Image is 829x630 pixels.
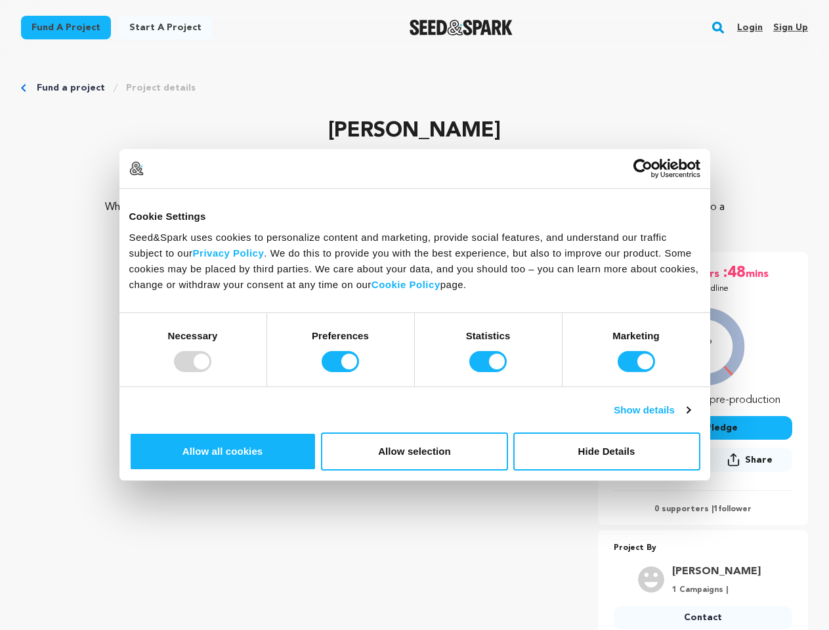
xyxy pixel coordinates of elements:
p: Project By [614,541,792,556]
strong: Statistics [466,329,511,341]
span: Share [745,453,773,467]
img: Seed&Spark Logo Dark Mode [410,20,513,35]
a: Fund a project [37,81,105,94]
p: [US_STATE][GEOGRAPHIC_DATA], [US_STATE] | Film Short [21,157,808,173]
span: 1 [713,505,718,513]
div: Seed&Spark uses cookies to personalize content and marketing, provide social features, and unders... [129,229,700,292]
a: Show details [614,402,690,418]
button: Allow all cookies [129,432,316,471]
button: Hide Details [513,432,700,471]
a: Privacy Policy [193,247,265,258]
img: logo [129,161,144,176]
strong: Marketing [612,329,660,341]
a: Sign up [773,17,808,38]
a: Usercentrics Cookiebot - opens in a new window [585,159,700,178]
p: Drama, Family [21,173,808,189]
p: 0 supporters | follower [614,504,792,514]
a: Start a project [119,16,212,39]
a: Project details [126,81,196,94]
span: mins [746,262,771,283]
a: Fund a project [21,16,111,39]
a: Goto Joey Schweitzer profile [672,564,761,579]
p: 1 Campaigns | [672,585,761,595]
a: Seed&Spark Homepage [410,20,513,35]
button: Share [707,448,792,472]
div: Cookie Settings [129,209,700,224]
span: :48 [722,262,746,283]
button: Allow selection [321,432,508,471]
strong: Necessary [168,329,218,341]
a: Contact [614,606,792,629]
div: Breadcrumb [21,81,808,94]
a: Cookie Policy [372,278,440,289]
strong: Preferences [312,329,369,341]
p: When a rebellious [DEMOGRAPHIC_DATA] from [GEOGRAPHIC_DATA]'s Ultra [DEMOGRAPHIC_DATA] community ... [100,199,729,231]
img: user.png [638,566,664,593]
a: Login [737,17,763,38]
p: [PERSON_NAME] [21,115,808,147]
span: hrs [704,262,722,283]
span: Share [707,448,792,477]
